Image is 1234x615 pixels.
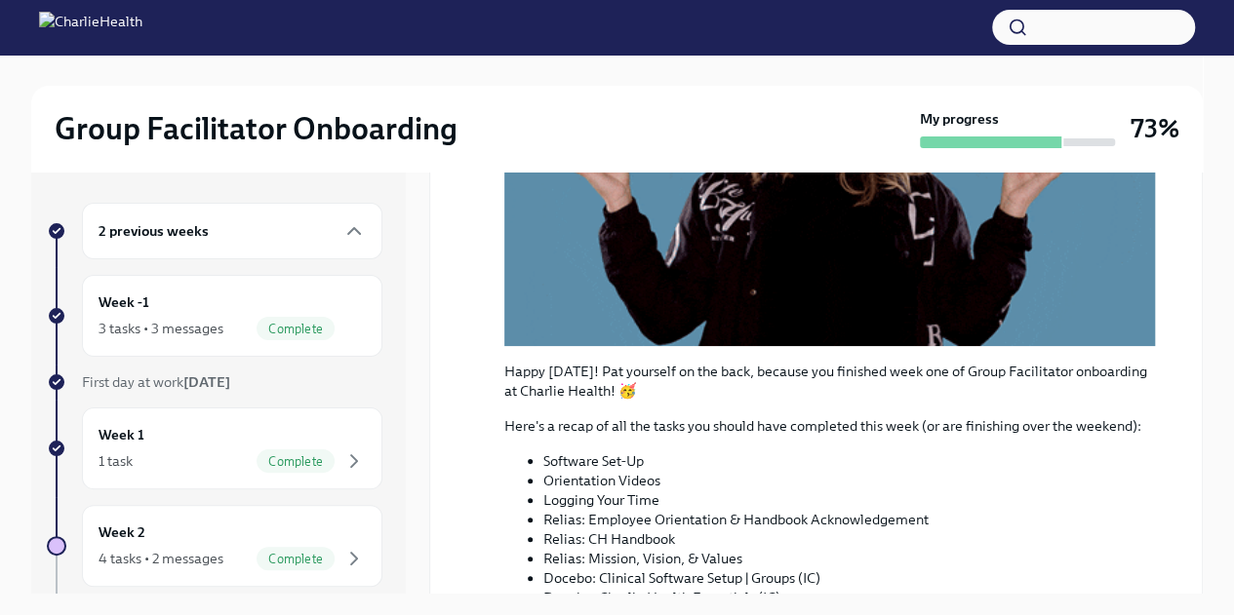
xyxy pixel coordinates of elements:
[1131,111,1179,146] h3: 73%
[99,291,149,313] h6: Week -1
[82,373,230,391] span: First day at work
[257,454,335,469] span: Complete
[543,471,1155,490] li: Orientation Videos
[543,510,1155,529] li: Relias: Employee Orientation & Handbook Acknowledgement
[543,529,1155,549] li: Relias: CH Handbook
[504,416,1155,436] p: Here's a recap of all the tasks you should have completed this week (or are finishing over the we...
[82,203,382,259] div: 2 previous weeks
[99,521,145,543] h6: Week 2
[257,322,335,336] span: Complete
[99,424,144,445] h6: Week 1
[39,12,142,43] img: CharlieHealth
[47,505,382,587] a: Week 24 tasks • 2 messagesComplete
[183,373,230,391] strong: [DATE]
[543,549,1155,568] li: Relias: Mission, Vision, & Values
[47,407,382,489] a: Week 11 taskComplete
[99,220,209,242] h6: 2 previous weeks
[47,372,382,392] a: First day at work[DATE]
[543,568,1155,588] li: Docebo: Clinical Software Setup | Groups (IC)
[99,451,133,471] div: 1 task
[99,549,223,568] div: 4 tasks • 2 messages
[543,588,1155,607] li: Docebo: Charlie Health Essentials (IC)
[257,552,335,566] span: Complete
[920,109,999,129] strong: My progress
[543,490,1155,510] li: Logging Your Time
[47,275,382,357] a: Week -13 tasks • 3 messagesComplete
[543,451,1155,471] li: Software Set-Up
[55,109,458,148] h2: Group Facilitator Onboarding
[504,362,1155,401] p: Happy [DATE]! Pat yourself on the back, because you finished week one of Group Facilitator onboar...
[99,319,223,338] div: 3 tasks • 3 messages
